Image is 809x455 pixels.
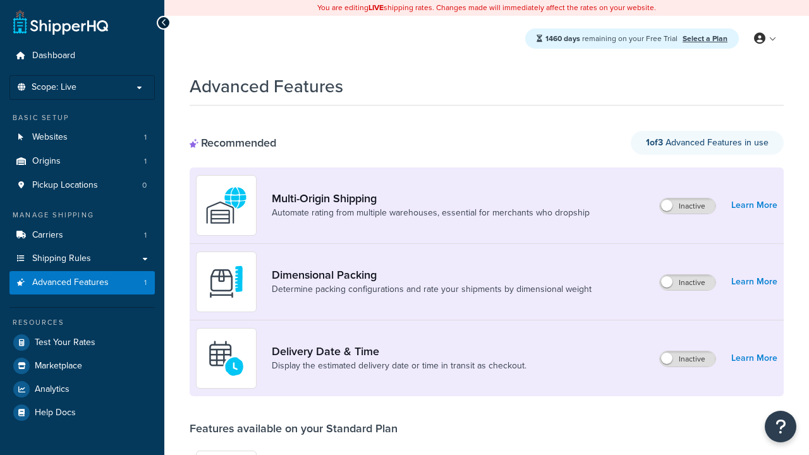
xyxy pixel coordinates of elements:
[144,156,147,167] span: 1
[272,283,592,296] a: Determine packing configurations and rate your shipments by dimensional weight
[32,156,61,167] span: Origins
[35,337,95,348] span: Test Your Rates
[144,230,147,241] span: 1
[142,180,147,191] span: 0
[765,411,796,442] button: Open Resource Center
[32,180,98,191] span: Pickup Locations
[144,132,147,143] span: 1
[9,150,155,173] a: Origins1
[190,422,398,435] div: Features available on your Standard Plan
[545,33,580,44] strong: 1460 days
[35,408,76,418] span: Help Docs
[9,401,155,424] a: Help Docs
[144,277,147,288] span: 1
[272,344,526,358] a: Delivery Date & Time
[272,268,592,282] a: Dimensional Packing
[9,44,155,68] a: Dashboard
[9,317,155,328] div: Resources
[272,207,590,219] a: Automate rating from multiple warehouses, essential for merchants who dropship
[204,183,248,227] img: WatD5o0RtDAAAAAElFTkSuQmCC
[9,174,155,197] li: Pickup Locations
[32,277,109,288] span: Advanced Features
[9,210,155,221] div: Manage Shipping
[32,132,68,143] span: Websites
[660,351,715,367] label: Inactive
[9,247,155,270] a: Shipping Rules
[32,230,63,241] span: Carriers
[545,33,679,44] span: remaining on your Free Trial
[35,361,82,372] span: Marketplace
[731,349,777,367] a: Learn More
[272,191,590,205] a: Multi-Origin Shipping
[272,360,526,372] a: Display the estimated delivery date or time in transit as checkout.
[9,271,155,294] li: Advanced Features
[9,224,155,247] a: Carriers1
[368,2,384,13] b: LIVE
[190,136,276,150] div: Recommended
[204,260,248,304] img: DTVBYsAAAAAASUVORK5CYII=
[731,273,777,291] a: Learn More
[646,136,769,149] span: Advanced Features in use
[9,126,155,149] li: Websites
[9,126,155,149] a: Websites1
[9,174,155,197] a: Pickup Locations0
[9,112,155,123] div: Basic Setup
[9,224,155,247] li: Carriers
[9,271,155,294] a: Advanced Features1
[9,378,155,401] a: Analytics
[9,331,155,354] a: Test Your Rates
[9,150,155,173] li: Origins
[32,51,75,61] span: Dashboard
[204,336,248,380] img: gfkeb5ejjkALwAAAABJRU5ErkJggg==
[646,136,663,149] strong: 1 of 3
[660,198,715,214] label: Inactive
[32,82,76,93] span: Scope: Live
[683,33,727,44] a: Select a Plan
[32,253,91,264] span: Shipping Rules
[9,355,155,377] a: Marketplace
[190,74,343,99] h1: Advanced Features
[660,275,715,290] label: Inactive
[35,384,70,395] span: Analytics
[731,197,777,214] a: Learn More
